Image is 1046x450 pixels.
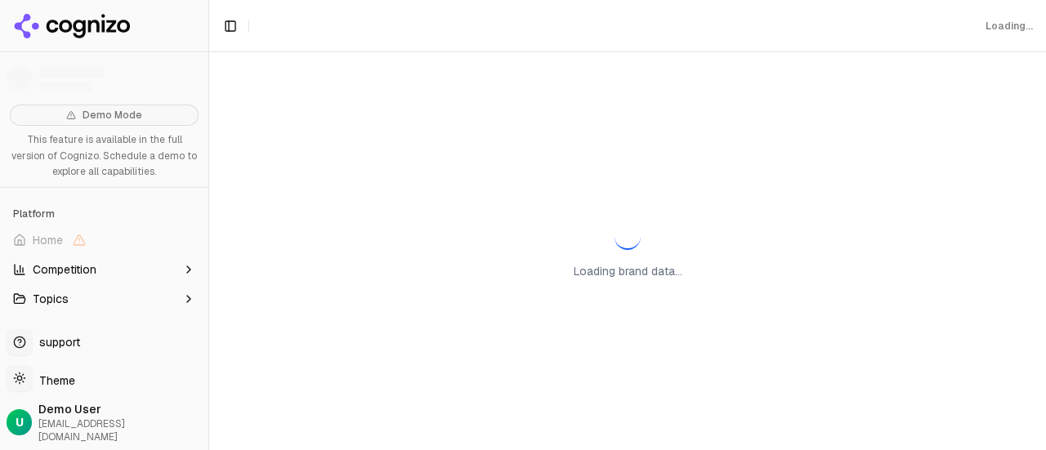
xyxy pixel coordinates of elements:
span: Topics [33,291,69,307]
div: Platform [7,201,202,227]
div: Loading... [986,20,1033,33]
p: This feature is available in the full version of Cognizo. Schedule a demo to explore all capabili... [10,132,199,180]
button: Topics [7,286,202,312]
span: Home [33,232,63,248]
span: [EMAIL_ADDRESS][DOMAIN_NAME] [38,417,202,443]
span: Theme [33,373,75,388]
span: Demo User [38,401,202,417]
span: Prompts [33,320,77,336]
span: Demo Mode [83,109,142,122]
span: U [16,414,24,430]
p: Loading brand data... [574,263,682,279]
span: support [33,334,80,350]
span: Competition [33,261,96,278]
button: Competition [7,256,202,283]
